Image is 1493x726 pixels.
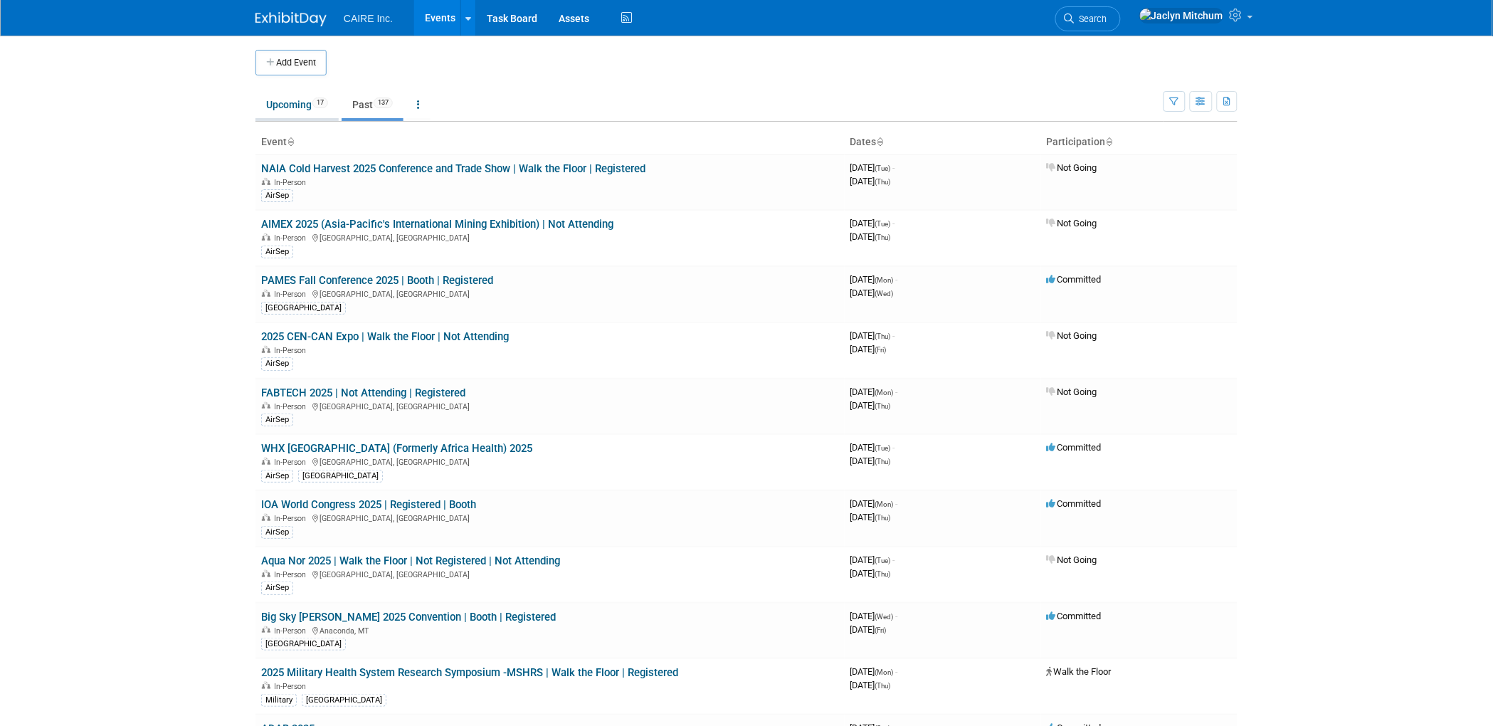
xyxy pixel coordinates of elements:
[850,498,898,509] span: [DATE]
[262,178,270,185] img: In-Person Event
[850,344,887,354] span: [DATE]
[261,568,839,579] div: [GEOGRAPHIC_DATA], [GEOGRAPHIC_DATA]
[262,458,270,465] img: In-Person Event
[274,682,310,691] span: In-Person
[850,231,891,242] span: [DATE]
[261,246,293,258] div: AirSep
[850,288,894,298] span: [DATE]
[875,402,891,410] span: (Thu)
[274,626,310,636] span: In-Person
[261,638,346,651] div: [GEOGRAPHIC_DATA]
[255,12,327,26] img: ExhibitDay
[1047,498,1102,509] span: Committed
[850,624,887,635] span: [DATE]
[875,668,894,676] span: (Mon)
[845,130,1041,154] th: Dates
[261,694,297,707] div: Military
[850,330,895,341] span: [DATE]
[262,626,270,633] img: In-Person Event
[261,302,346,315] div: [GEOGRAPHIC_DATA]
[1055,6,1121,31] a: Search
[875,220,891,228] span: (Tue)
[262,514,270,521] img: In-Person Event
[261,512,839,523] div: [GEOGRAPHIC_DATA], [GEOGRAPHIC_DATA]
[262,682,270,689] img: In-Person Event
[344,13,393,24] span: CAIRE Inc.
[875,332,891,340] span: (Thu)
[261,357,293,370] div: AirSep
[261,162,645,175] a: NAIA Cold Harvest 2025 Conference and Trade Show | Walk the Floor | Registered
[896,274,898,285] span: -
[850,512,891,522] span: [DATE]
[261,189,293,202] div: AirSep
[875,682,891,690] span: (Thu)
[1047,386,1097,397] span: Not Going
[274,290,310,299] span: In-Person
[1041,130,1238,154] th: Participation
[893,442,895,453] span: -
[374,98,393,108] span: 137
[261,330,509,343] a: 2025 CEN-CAN Expo | Walk the Floor | Not Attending
[261,498,476,511] a: IOA World Congress 2025 | Registered | Booth
[261,456,839,467] div: [GEOGRAPHIC_DATA], [GEOGRAPHIC_DATA]
[287,136,294,147] a: Sort by Event Name
[1047,218,1097,228] span: Not Going
[261,231,839,243] div: [GEOGRAPHIC_DATA], [GEOGRAPHIC_DATA]
[850,568,891,579] span: [DATE]
[342,91,403,118] a: Past137
[875,290,894,298] span: (Wed)
[875,444,891,452] span: (Tue)
[274,402,310,411] span: In-Person
[875,233,891,241] span: (Thu)
[1139,8,1224,23] img: Jaclyn Mitchum
[875,389,894,396] span: (Mon)
[893,218,895,228] span: -
[261,624,839,636] div: Anaconda, MT
[274,346,310,355] span: In-Person
[261,414,293,426] div: AirSep
[875,276,894,284] span: (Mon)
[255,130,845,154] th: Event
[1047,274,1102,285] span: Committed
[850,162,895,173] span: [DATE]
[261,386,465,399] a: FABTECH 2025 | Not Attending | Registered
[261,274,493,287] a: PAMES Fall Conference 2025 | Booth | Registered
[274,570,310,579] span: In-Person
[850,400,891,411] span: [DATE]
[850,274,898,285] span: [DATE]
[1106,136,1113,147] a: Sort by Participation Type
[850,442,895,453] span: [DATE]
[875,626,887,634] span: (Fri)
[1047,666,1112,677] span: Walk the Floor
[255,50,327,75] button: Add Event
[261,554,560,567] a: Aqua Nor 2025 | Walk the Floor | Not Registered | Not Attending
[850,611,898,621] span: [DATE]
[274,514,310,523] span: In-Person
[875,346,887,354] span: (Fri)
[261,400,839,411] div: [GEOGRAPHIC_DATA], [GEOGRAPHIC_DATA]
[262,346,270,353] img: In-Person Event
[875,613,894,621] span: (Wed)
[261,442,532,455] a: WHX [GEOGRAPHIC_DATA] (Formerly Africa Health) 2025
[875,458,891,465] span: (Thu)
[877,136,884,147] a: Sort by Start Date
[893,554,895,565] span: -
[850,176,891,186] span: [DATE]
[274,178,310,187] span: In-Person
[875,164,891,172] span: (Tue)
[261,582,293,594] div: AirSep
[261,218,613,231] a: AIMEX 2025 (Asia-Pacific's International Mining Exhibition) | Not Attending
[875,178,891,186] span: (Thu)
[896,666,898,677] span: -
[1047,611,1102,621] span: Committed
[850,666,898,677] span: [DATE]
[893,162,895,173] span: -
[850,554,895,565] span: [DATE]
[875,514,891,522] span: (Thu)
[298,470,383,483] div: [GEOGRAPHIC_DATA]
[1047,162,1097,173] span: Not Going
[262,402,270,409] img: In-Person Event
[262,570,270,577] img: In-Person Event
[261,666,678,679] a: 2025 Military Health System Research Symposium -MSHRS | Walk the Floor | Registered
[262,290,270,297] img: In-Person Event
